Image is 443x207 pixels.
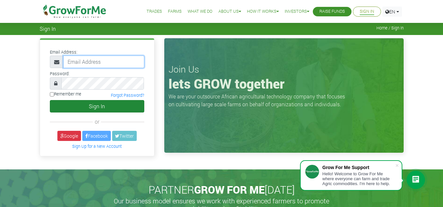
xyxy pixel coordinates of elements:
[50,71,70,77] label: Password:
[360,8,374,15] a: Sign In
[42,183,401,196] h2: PARTNER [DATE]
[50,100,144,112] button: Sign In
[322,165,395,170] div: Grow For Me Support
[319,8,345,15] a: Raise Funds
[218,8,241,15] a: About Us
[147,8,162,15] a: Trades
[50,49,77,55] label: Email Address:
[57,131,81,141] a: Google
[168,8,182,15] a: Farms
[169,76,399,92] h1: lets GROW together
[188,8,212,15] a: What We Do
[111,93,144,98] a: Forgot Password?
[322,171,395,186] div: Hello! Welcome to Grow For Me where everyone can farm and trade Agric commodities. I'm here to help.
[50,92,54,96] input: Remember me
[72,144,122,149] a: Sign Up for a New Account
[376,26,404,30] span: Home / Sign In
[63,56,144,68] input: Email Address
[40,26,56,32] span: Sign In
[285,8,309,15] a: Investors
[50,118,144,126] div: or
[50,91,81,97] label: Remember me
[382,7,402,17] a: EN
[194,182,265,197] span: GROW FOR ME
[169,64,399,75] h3: Join Us
[247,8,279,15] a: How it Works
[169,93,349,108] p: We are your outsource African agricultural technology company that focuses on cultivating large s...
